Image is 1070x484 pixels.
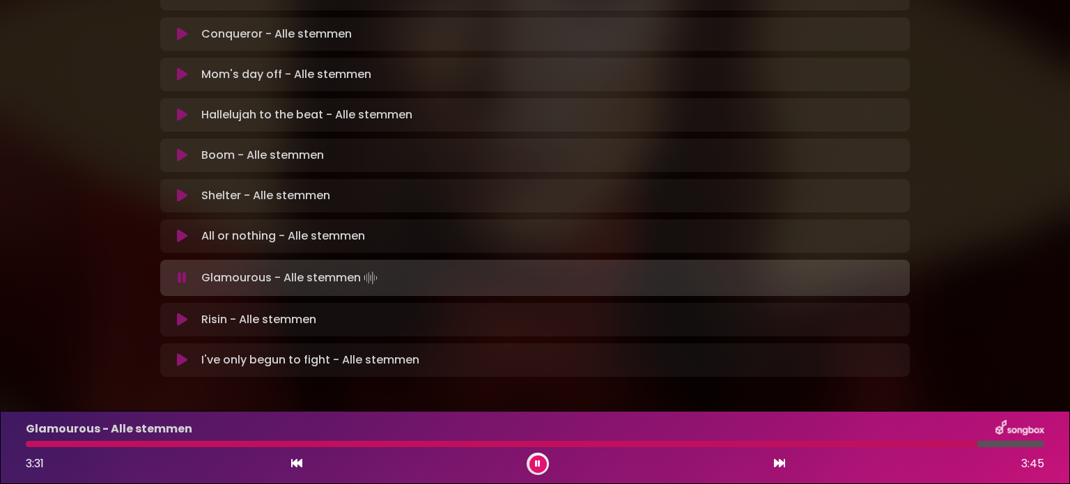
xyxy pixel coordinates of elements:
[201,66,371,83] p: Mom's day off - Alle stemmen
[201,352,419,368] p: I've only begun to fight - Alle stemmen
[201,268,380,288] p: Glamourous - Alle stemmen
[361,268,380,288] img: waveform4.gif
[201,311,316,328] p: Risin - Alle stemmen
[201,26,352,42] p: Conqueror - Alle stemmen
[201,107,412,123] p: Hallelujah to the beat - Alle stemmen
[995,420,1044,438] img: songbox-logo-white.png
[201,147,324,164] p: Boom - Alle stemmen
[201,228,365,244] p: All or nothing - Alle stemmen
[26,421,192,437] p: Glamourous - Alle stemmen
[201,187,330,204] p: Shelter - Alle stemmen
